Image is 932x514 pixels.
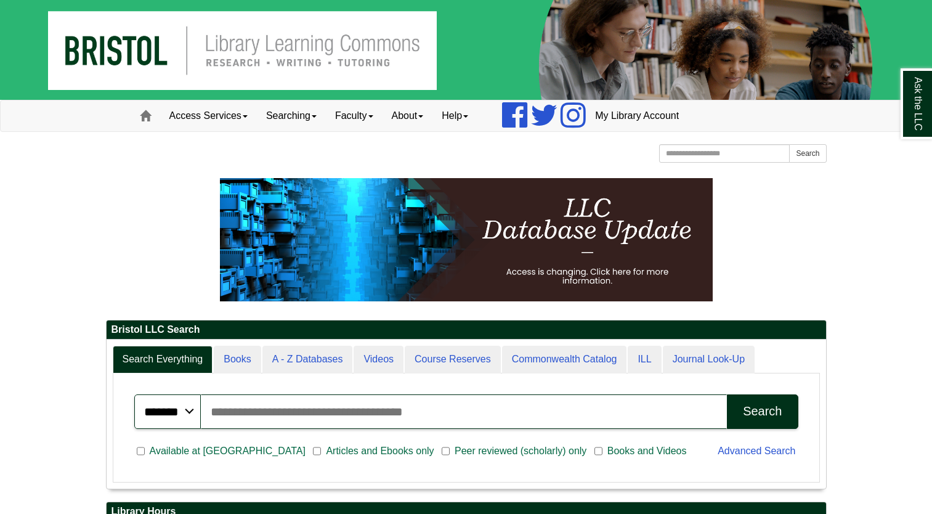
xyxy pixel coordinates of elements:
[594,446,602,457] input: Books and Videos
[113,346,213,373] a: Search Everything
[442,446,450,457] input: Peer reviewed (scholarly) only
[383,100,433,131] a: About
[257,100,326,131] a: Searching
[789,144,826,163] button: Search
[727,394,798,429] button: Search
[214,346,261,373] a: Books
[160,100,257,131] a: Access Services
[432,100,477,131] a: Help
[663,346,755,373] a: Journal Look-Up
[502,346,627,373] a: Commonwealth Catalog
[586,100,688,131] a: My Library Account
[321,444,439,459] span: Articles and Ebooks only
[450,444,591,459] span: Peer reviewed (scholarly) only
[405,346,501,373] a: Course Reserves
[220,178,713,301] img: HTML tutorial
[628,346,661,373] a: ILL
[743,404,782,418] div: Search
[313,446,321,457] input: Articles and Ebooks only
[137,446,145,457] input: Available at [GEOGRAPHIC_DATA]
[145,444,310,459] span: Available at [GEOGRAPHIC_DATA]
[107,320,826,340] h2: Bristol LLC Search
[262,346,353,373] a: A - Z Databases
[718,446,795,456] a: Advanced Search
[354,346,403,373] a: Videos
[326,100,383,131] a: Faculty
[602,444,692,459] span: Books and Videos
